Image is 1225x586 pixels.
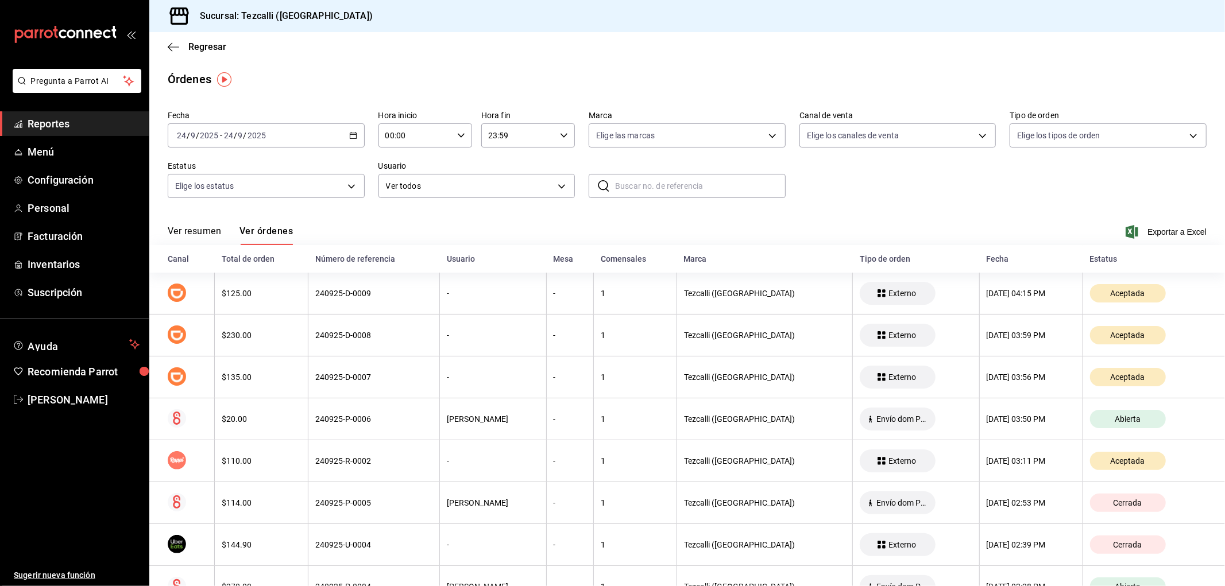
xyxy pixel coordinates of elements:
[28,172,140,188] span: Configuración
[554,456,587,465] div: -
[601,372,670,382] div: 1
[217,72,231,87] img: Tooltip marker
[1106,331,1150,340] span: Aceptada
[554,540,587,549] div: -
[884,372,921,382] span: Externo
[223,131,234,140] input: --
[799,112,996,120] label: Canal de venta
[386,180,554,192] span: Ver todos
[222,540,301,549] div: $144.90
[447,540,539,549] div: -
[315,254,433,263] div: Número de referencia
[447,456,539,465] div: -
[553,254,587,263] div: Mesa
[447,498,539,507] div: [PERSON_NAME]
[222,498,301,507] div: $114.00
[1106,289,1150,298] span: Aceptada
[28,337,125,351] span: Ayuda
[684,456,845,465] div: Tezcalli ([GEOGRAPHIC_DATA])
[191,9,373,23] h3: Sucursal: Tezcalli ([GEOGRAPHIC_DATA])
[601,540,670,549] div: 1
[601,331,670,340] div: 1
[222,331,301,340] div: $230.00
[1110,414,1145,424] span: Abierta
[315,289,432,298] div: 240925-D-0009
[554,498,587,507] div: -
[987,289,1076,298] div: [DATE] 04:15 PM
[1109,498,1147,507] span: Cerrada
[1089,254,1207,263] div: Estatus
[1106,372,1150,382] span: Aceptada
[554,414,587,424] div: -
[987,540,1076,549] div: [DATE] 02:39 PM
[684,540,845,549] div: Tezcalli ([GEOGRAPHIC_DATA])
[168,71,211,88] div: Órdenes
[222,414,301,424] div: $20.00
[684,254,846,263] div: Marca
[601,498,670,507] div: 1
[589,112,786,120] label: Marca
[554,289,587,298] div: -
[28,116,140,131] span: Reportes
[168,226,221,245] button: Ver resumen
[28,228,140,244] span: Facturación
[14,569,140,581] span: Sugerir nueva función
[31,75,123,87] span: Pregunta a Parrot AI
[187,131,190,140] span: /
[1128,225,1207,239] button: Exportar a Excel
[378,162,575,170] label: Usuario
[1010,112,1207,120] label: Tipo de orden
[126,30,136,39] button: open_drawer_menu
[987,498,1076,507] div: [DATE] 02:53 PM
[315,498,432,507] div: 240925-P-0005
[28,364,140,379] span: Recomienda Parrot
[554,331,587,340] div: -
[315,372,432,382] div: 240925-D-0007
[28,200,140,216] span: Personal
[447,289,539,298] div: -
[684,289,845,298] div: Tezcalli ([GEOGRAPHIC_DATA])
[615,174,786,197] input: Buscar no. de referencia
[884,289,921,298] span: Externo
[601,456,670,465] div: 1
[222,254,302,263] div: Total de orden
[199,131,219,140] input: ----
[168,162,365,170] label: Estatus
[247,131,266,140] input: ----
[872,498,931,507] span: Envío dom PLICK
[987,456,1076,465] div: [DATE] 03:11 PM
[8,83,141,95] a: Pregunta a Parrot AI
[884,540,921,549] span: Externo
[684,331,845,340] div: Tezcalli ([GEOGRAPHIC_DATA])
[596,130,655,141] span: Elige las marcas
[28,285,140,300] span: Suscripción
[168,226,293,245] div: navigation tabs
[168,41,226,52] button: Regresar
[190,131,196,140] input: --
[315,331,432,340] div: 240925-D-0008
[447,254,539,263] div: Usuario
[238,131,244,140] input: --
[684,372,845,382] div: Tezcalli ([GEOGRAPHIC_DATA])
[378,112,472,120] label: Hora inicio
[220,131,222,140] span: -
[447,414,539,424] div: [PERSON_NAME]
[447,331,539,340] div: -
[884,331,921,340] span: Externo
[872,414,931,424] span: Envío dom PLICK
[176,131,187,140] input: --
[315,540,432,549] div: 240925-U-0004
[28,144,140,160] span: Menú
[222,372,301,382] div: $135.00
[986,254,1076,263] div: Fecha
[860,254,973,263] div: Tipo de orden
[234,131,237,140] span: /
[447,372,539,382] div: -
[601,254,670,263] div: Comensales
[222,456,301,465] div: $110.00
[28,392,140,408] span: [PERSON_NAME]
[481,112,575,120] label: Hora fin
[684,498,845,507] div: Tezcalli ([GEOGRAPHIC_DATA])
